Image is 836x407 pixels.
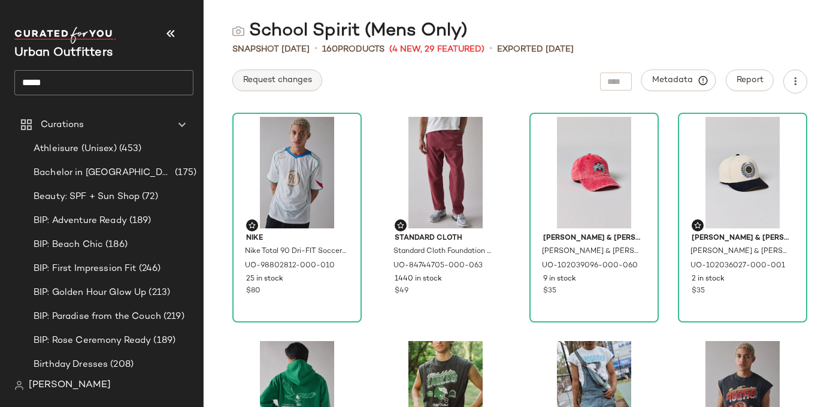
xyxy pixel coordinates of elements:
[34,238,103,252] span: BIP: Beach Chic
[245,261,335,272] span: UO-98802812-000-010
[543,286,556,297] span: $35
[232,25,244,37] img: svg%3e
[172,166,196,180] span: (175)
[393,246,495,257] span: Standard Cloth Foundation Reverse [PERSON_NAME] in Red, Men's at Urban Outfitters
[41,118,84,132] span: Curations
[246,233,348,244] span: Nike
[232,19,467,43] div: School Spirit (Mens Only)
[322,43,384,56] div: Products
[692,274,725,285] span: 2 in stock
[103,238,128,252] span: (186)
[534,117,655,228] img: 102039096_060_b
[34,310,161,324] span: BIP: Paradise from the Couch
[690,261,785,272] span: UO-102036027-000-001
[117,142,142,156] span: (453)
[385,117,506,228] img: 84744705_063_b
[246,274,283,285] span: 25 in stock
[34,166,172,180] span: Bachelor in [GEOGRAPHIC_DATA]: LP
[395,274,442,285] span: 1440 in stock
[690,246,792,257] span: [PERSON_NAME] & [PERSON_NAME] NCAA University Of [US_STATE] Buffaloes Team Logo Hat in Black, Men...
[14,27,116,44] img: cfy_white_logo.C9jOOHJF.svg
[14,381,24,390] img: svg%3e
[34,190,140,204] span: Beauty: SPF + Sun Shop
[246,286,261,297] span: $80
[314,42,317,56] span: •
[232,43,310,56] span: Snapshot [DATE]
[29,378,111,393] span: [PERSON_NAME]
[108,358,134,372] span: (208)
[34,286,146,300] span: BIP: Golden Hour Glow Up
[389,43,484,56] span: (4 New, 29 Featured)
[245,246,347,257] span: Nike Total 90 Dri-FIT Soccer Jersey Tee in White/[GEOGRAPHIC_DATA] Blue/Sport Red, Men's at Urban...
[542,261,638,272] span: UO-102039096-000-060
[543,274,576,285] span: 9 in stock
[140,190,158,204] span: (72)
[694,222,701,229] img: svg%3e
[692,286,705,297] span: $35
[127,214,152,228] span: (189)
[489,42,492,56] span: •
[232,70,322,91] button: Request changes
[34,142,117,156] span: Athleisure (Unisex)
[14,47,113,59] span: Current Company Name
[692,233,793,244] span: [PERSON_NAME] & [PERSON_NAME]
[641,70,716,91] button: Metadata
[736,76,764,85] span: Report
[34,214,127,228] span: BIP: Adventure Ready
[151,334,175,348] span: (189)
[682,117,803,228] img: 102036027_001_b
[137,262,161,276] span: (246)
[322,45,338,54] span: 160
[652,75,706,86] span: Metadata
[397,222,404,229] img: svg%3e
[543,233,645,244] span: [PERSON_NAME] & [PERSON_NAME]
[161,310,184,324] span: (219)
[249,222,256,229] img: svg%3e
[34,334,151,348] span: BIP: Rose Ceremony Ready
[726,70,774,91] button: Report
[146,286,170,300] span: (213)
[393,261,483,272] span: UO-84744705-000-063
[542,246,644,257] span: [PERSON_NAME] & [PERSON_NAME] NCAA [US_STATE][GEOGRAPHIC_DATA] Logo Washed Dad Hat in Red, Men's ...
[395,233,496,244] span: Standard Cloth
[395,286,408,297] span: $49
[34,262,137,276] span: BIP: First Impression Fit
[237,117,358,228] img: 98802812_010_b
[497,43,574,56] p: Exported [DATE]
[34,358,108,372] span: Birthday Dresses
[243,76,312,85] span: Request changes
